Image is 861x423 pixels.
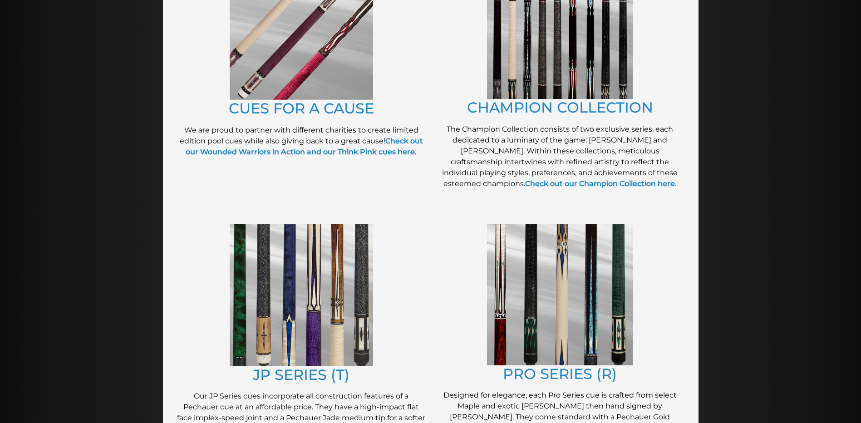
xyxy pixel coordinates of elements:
[186,137,423,156] a: Check out our Wounded Warriors in Action and our Think Pink cues here.
[253,366,349,384] a: JP SERIES (T)
[503,365,617,383] a: PRO SERIES (R)
[177,125,426,157] p: We are proud to partner with different charities to create limited edition pool cues while also g...
[229,99,374,117] a: CUES FOR A CAUSE
[467,98,653,116] a: CHAMPION COLLECTION
[525,179,675,188] a: Check out our Champion Collection here
[435,124,685,189] p: The Champion Collection consists of two exclusive series, each dedicated to a luminary of the gam...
